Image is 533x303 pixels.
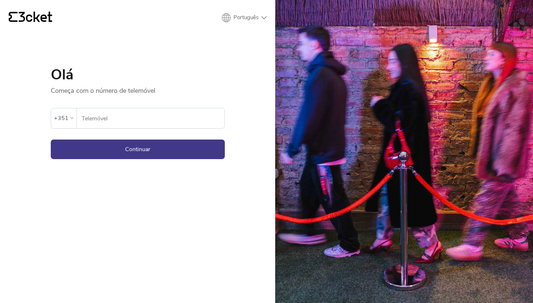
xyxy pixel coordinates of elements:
label: Telemóvel [77,108,224,129]
a: {' '} [9,12,52,24]
g: {' '} [9,12,17,22]
div: +351 [54,113,69,124]
h1: Olá [51,67,225,82]
p: Começa com o número de telemóvel [51,82,225,95]
button: Continuar [51,140,225,159]
input: Telemóvel [81,108,224,128]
